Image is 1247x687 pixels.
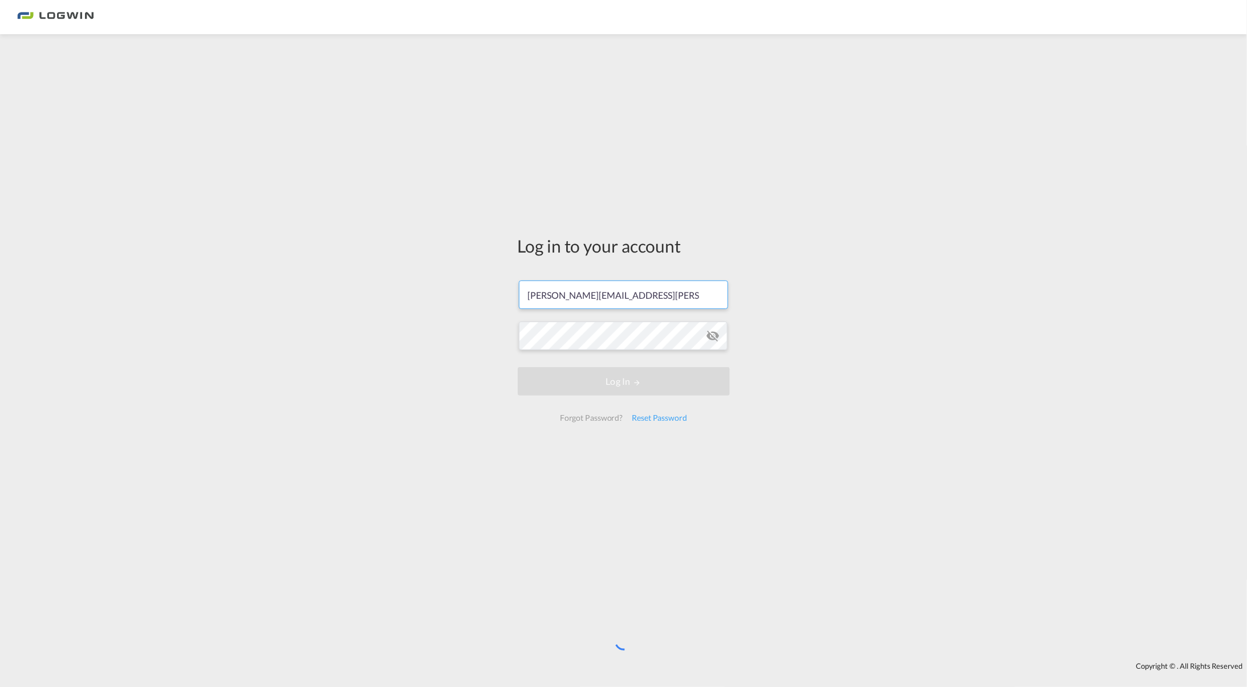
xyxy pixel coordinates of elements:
button: LOGIN [518,367,730,396]
div: Forgot Password? [555,408,627,428]
md-icon: icon-eye-off [706,329,720,343]
input: Enter email/phone number [519,281,728,309]
div: Log in to your account [518,234,730,258]
div: Reset Password [627,408,692,428]
img: bc73a0e0d8c111efacd525e4c8ad7d32.png [17,5,94,30]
